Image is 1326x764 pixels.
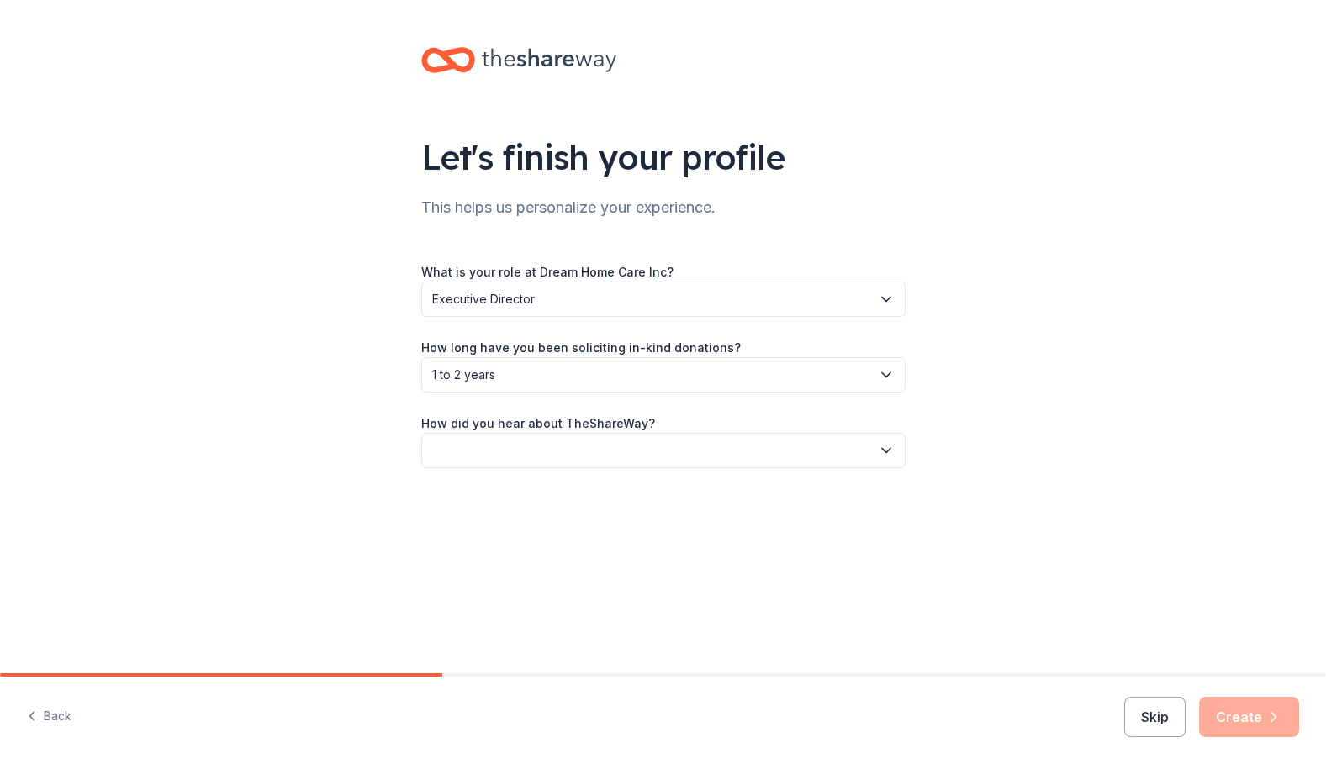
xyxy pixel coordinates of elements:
button: Executive Director [421,282,906,317]
button: 1 to 2 years [421,357,906,393]
span: Executive Director [432,289,871,309]
span: 1 to 2 years [432,365,871,385]
div: Let's finish your profile [421,134,906,181]
label: What is your role at Dream Home Care Inc? [421,264,674,281]
button: Skip [1124,697,1186,737]
label: How long have you been soliciting in-kind donations? [421,340,741,356]
div: This helps us personalize your experience. [421,194,906,221]
button: Back [27,699,71,735]
label: How did you hear about TheShareWay? [421,415,655,432]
